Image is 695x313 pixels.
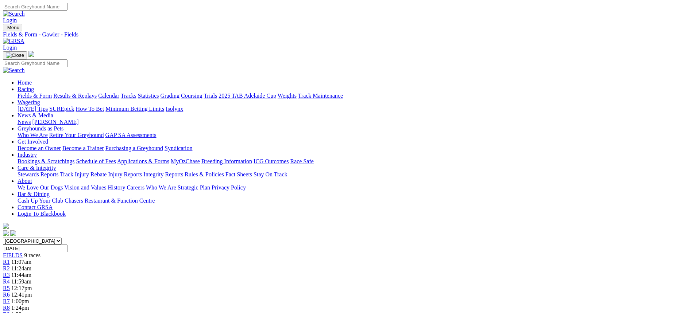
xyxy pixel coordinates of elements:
[3,24,22,31] button: Toggle navigation
[105,132,157,138] a: GAP SA Assessments
[204,93,217,99] a: Trials
[3,3,67,11] input: Search
[3,298,10,304] a: R7
[18,158,74,164] a: Bookings & Scratchings
[18,119,692,125] div: News & Media
[108,171,142,177] a: Injury Reports
[105,145,163,151] a: Purchasing a Greyhound
[18,138,48,145] a: Get Involved
[18,184,692,191] div: About
[3,244,67,252] input: Select date
[185,171,224,177] a: Rules & Policies
[105,106,164,112] a: Minimum Betting Limits
[3,17,17,23] a: Login
[18,119,31,125] a: News
[18,132,48,138] a: Who We Are
[18,93,692,99] div: Racing
[18,171,58,177] a: Stewards Reports
[11,272,31,278] span: 11:44am
[219,93,276,99] a: 2025 TAB Adelaide Cup
[18,106,692,112] div: Wagering
[62,145,104,151] a: Become a Trainer
[18,158,692,165] div: Industry
[18,112,53,118] a: News & Media
[290,158,313,164] a: Race Safe
[3,259,10,265] a: R1
[18,191,50,197] a: Bar & Dining
[181,93,202,99] a: Coursing
[53,93,97,99] a: Results & Replays
[3,67,25,74] img: Search
[49,132,104,138] a: Retire Your Greyhound
[3,51,27,59] button: Toggle navigation
[3,305,10,311] a: R8
[18,197,63,204] a: Cash Up Your Club
[298,93,343,99] a: Track Maintenance
[254,171,287,177] a: Stay On Track
[11,265,31,271] span: 11:24am
[3,38,24,44] img: GRSA
[18,93,52,99] a: Fields & Form
[18,125,63,132] a: Greyhounds as Pets
[201,158,252,164] a: Breeding Information
[18,165,56,171] a: Care & Integrity
[18,106,48,112] a: [DATE] Tips
[212,184,246,191] a: Privacy Policy
[11,259,31,265] span: 11:07am
[18,178,32,184] a: About
[143,171,183,177] a: Integrity Reports
[117,158,169,164] a: Applications & Forms
[278,93,297,99] a: Weights
[161,93,179,99] a: Grading
[171,158,200,164] a: MyOzChase
[3,292,10,298] a: R6
[3,285,10,291] span: R5
[76,106,104,112] a: How To Bet
[3,265,10,271] a: R2
[32,119,78,125] a: [PERSON_NAME]
[11,285,32,291] span: 12:17pm
[18,86,34,92] a: Racing
[3,278,10,285] a: R4
[225,171,252,177] a: Fact Sheets
[3,44,17,51] a: Login
[18,152,37,158] a: Industry
[64,184,106,191] a: Vision and Values
[18,145,692,152] div: Get Involved
[11,278,31,285] span: 11:59am
[3,272,10,278] a: R3
[18,171,692,178] div: Care & Integrity
[108,184,125,191] a: History
[178,184,210,191] a: Strategic Plan
[18,184,63,191] a: We Love Our Dogs
[11,292,32,298] span: 12:41pm
[3,31,692,38] a: Fields & Form - Gawler - Fields
[6,52,24,58] img: Close
[18,79,32,86] a: Home
[18,145,61,151] a: Become an Owner
[49,106,74,112] a: SUREpick
[7,25,19,30] span: Menu
[254,158,289,164] a: ICG Outcomes
[3,252,23,258] a: FIELDS
[76,158,116,164] a: Schedule of Fees
[165,145,192,151] a: Syndication
[18,197,692,204] div: Bar & Dining
[127,184,144,191] a: Careers
[3,59,67,67] input: Search
[10,230,16,236] img: twitter.svg
[65,197,155,204] a: Chasers Restaurant & Function Centre
[60,171,107,177] a: Track Injury Rebate
[121,93,136,99] a: Tracks
[3,230,9,236] img: facebook.svg
[3,223,9,229] img: logo-grsa-white.png
[98,93,119,99] a: Calendar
